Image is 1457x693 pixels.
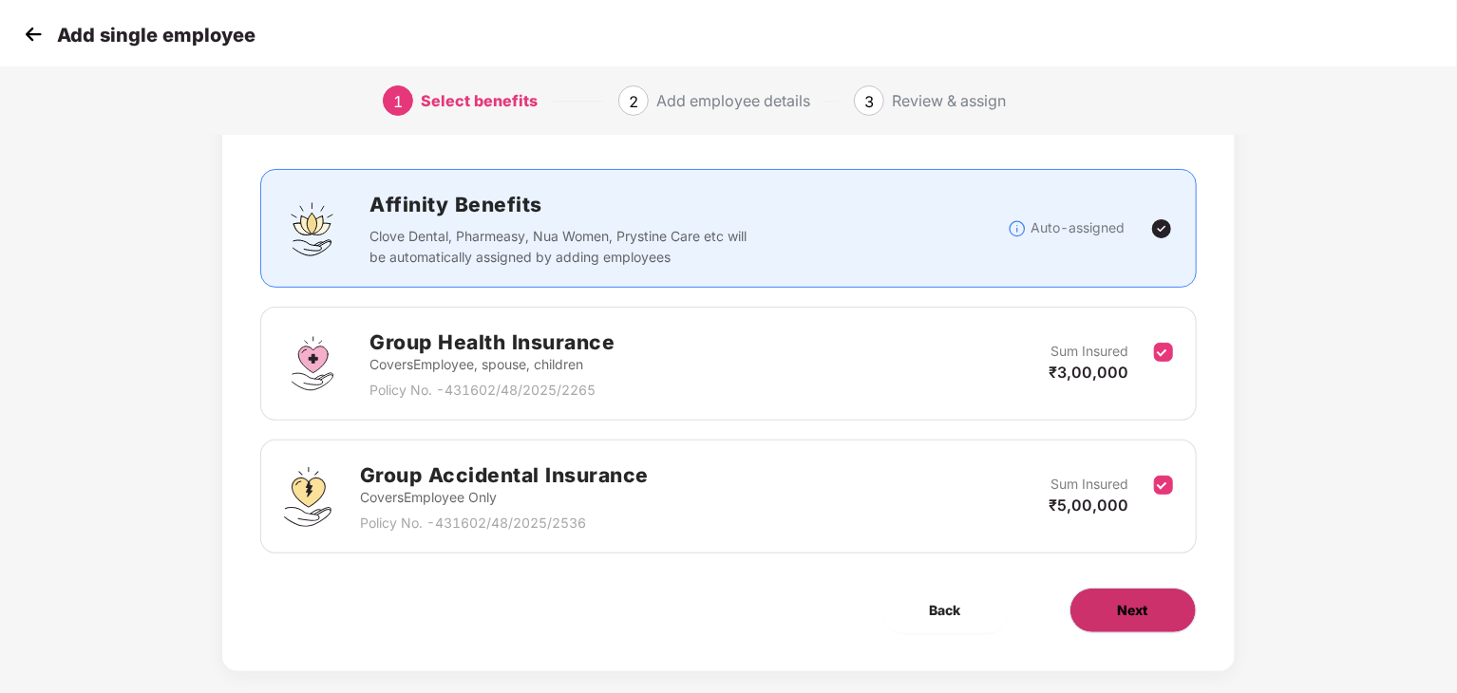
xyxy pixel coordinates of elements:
p: Clove Dental, Pharmeasy, Nua Women, Prystine Care etc will be automatically assigned by adding em... [369,226,752,268]
p: Covers Employee, spouse, children [369,354,615,375]
div: Add employee details [656,85,810,116]
img: svg+xml;base64,PHN2ZyBpZD0iR3JvdXBfSGVhbHRoX0luc3VyYW5jZSIgZGF0YS1uYW1lPSJHcm91cCBIZWFsdGggSW5zdX... [284,335,341,392]
span: ₹5,00,000 [1050,496,1129,515]
span: 1 [393,92,403,111]
p: Sum Insured [1051,341,1129,362]
div: Select benefits [421,85,538,116]
p: Covers Employee Only [360,487,649,508]
h2: Group Health Insurance [369,327,615,358]
p: Add single employee [57,24,255,47]
div: Review & assign [892,85,1006,116]
span: ₹3,00,000 [1050,363,1129,382]
button: Back [882,588,1009,633]
p: Policy No. - 431602/48/2025/2536 [360,513,649,534]
span: 3 [864,92,874,111]
button: Next [1069,588,1197,633]
img: svg+xml;base64,PHN2ZyBpZD0iSW5mb18tXzMyeDMyIiBkYXRhLW5hbWU9IkluZm8gLSAzMngzMiIgeG1sbnM9Imh0dHA6Ly... [1008,219,1027,238]
p: Sum Insured [1051,474,1129,495]
h2: Affinity Benefits [369,189,1007,220]
p: Policy No. - 431602/48/2025/2265 [369,380,615,401]
span: 2 [629,92,638,111]
img: svg+xml;base64,PHN2ZyBpZD0iQWZmaW5pdHlfQmVuZWZpdHMiIGRhdGEtbmFtZT0iQWZmaW5pdHkgQmVuZWZpdHMiIHhtbG... [284,200,341,257]
span: Next [1118,600,1148,621]
span: Back [930,600,961,621]
h2: Group Accidental Insurance [360,459,649,491]
p: Auto-assigned [1031,217,1126,238]
img: svg+xml;base64,PHN2ZyB4bWxucz0iaHR0cDovL3d3dy53My5vcmcvMjAwMC9zdmciIHdpZHRoPSIzMCIgaGVpZ2h0PSIzMC... [19,20,47,48]
img: svg+xml;base64,PHN2ZyBpZD0iVGljay0yNHgyNCIgeG1sbnM9Imh0dHA6Ly93d3cudzMub3JnLzIwMDAvc3ZnIiB3aWR0aD... [1150,217,1173,240]
img: svg+xml;base64,PHN2ZyB4bWxucz0iaHR0cDovL3d3dy53My5vcmcvMjAwMC9zdmciIHdpZHRoPSI0OS4zMjEiIGhlaWdodD... [284,467,331,527]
